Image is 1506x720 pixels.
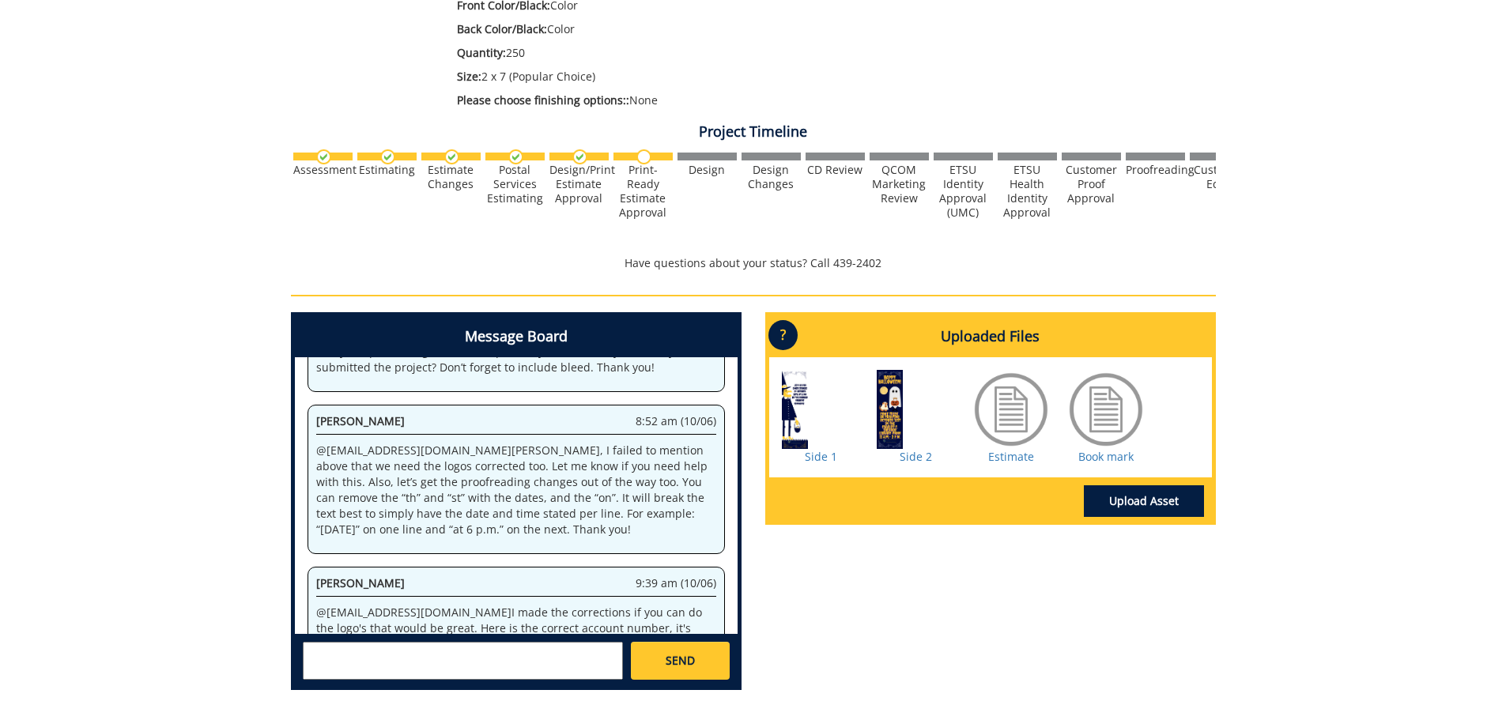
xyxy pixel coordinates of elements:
h4: Project Timeline [291,124,1216,140]
p: 2 x 7 (Popular Choice) [457,69,1076,85]
span: Quantity: [457,45,506,60]
img: no [636,149,651,164]
a: Side 2 [900,449,932,464]
a: SEND [631,642,729,680]
div: QCOM Marketing Review [870,163,929,205]
a: Side 1 [805,449,837,464]
div: CD Review [806,163,865,177]
span: Size: [457,69,481,84]
img: checkmark [380,149,395,164]
span: 9:39 am (10/06) [636,575,716,591]
a: Estimate [988,449,1034,464]
div: Design/Print Estimate Approval [549,163,609,205]
a: Book mark [1078,449,1134,464]
a: Upload Asset [1084,485,1204,517]
h4: Uploaded Files [769,316,1212,357]
span: Back Color/Black: [457,21,547,36]
div: Customer Proof Approval [1062,163,1121,205]
textarea: messageToSend [303,642,623,680]
div: Print-Ready Estimate Approval [613,163,673,220]
span: [PERSON_NAME] [316,413,405,428]
p: 250 [457,45,1076,61]
img: checkmark [316,149,331,164]
div: ETSU Health Identity Approval [998,163,1057,220]
div: Customer Edits [1190,163,1249,191]
div: Estimating [357,163,417,177]
p: Have questions about your status? Call 439-2402 [291,255,1216,271]
div: Proofreading [1126,163,1185,177]
p: @ [EMAIL_ADDRESS][DOMAIN_NAME] I made the corrections if you can do the logo's that would be grea... [316,605,716,668]
div: ETSU Identity Approval (UMC) [934,163,993,220]
span: Please choose finishing options:: [457,92,629,107]
div: Design Changes [742,163,801,191]
div: Design [678,163,737,177]
img: checkmark [508,149,523,164]
span: 8:52 am (10/06) [636,413,716,429]
p: Color [457,21,1076,37]
p: @ [EMAIL_ADDRESS][DOMAIN_NAME] [PERSON_NAME], I failed to mention above that we need the logos co... [316,443,716,537]
div: Postal Services Estimating [485,163,545,205]
img: checkmark [444,149,459,164]
span: SEND [666,653,695,669]
h4: Message Board [295,316,738,357]
img: checkmark [572,149,587,164]
p: ? [768,320,798,350]
span: [PERSON_NAME] [316,575,405,590]
div: Assessment [293,163,353,177]
div: Estimate Changes [421,163,481,191]
p: None [457,92,1076,108]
